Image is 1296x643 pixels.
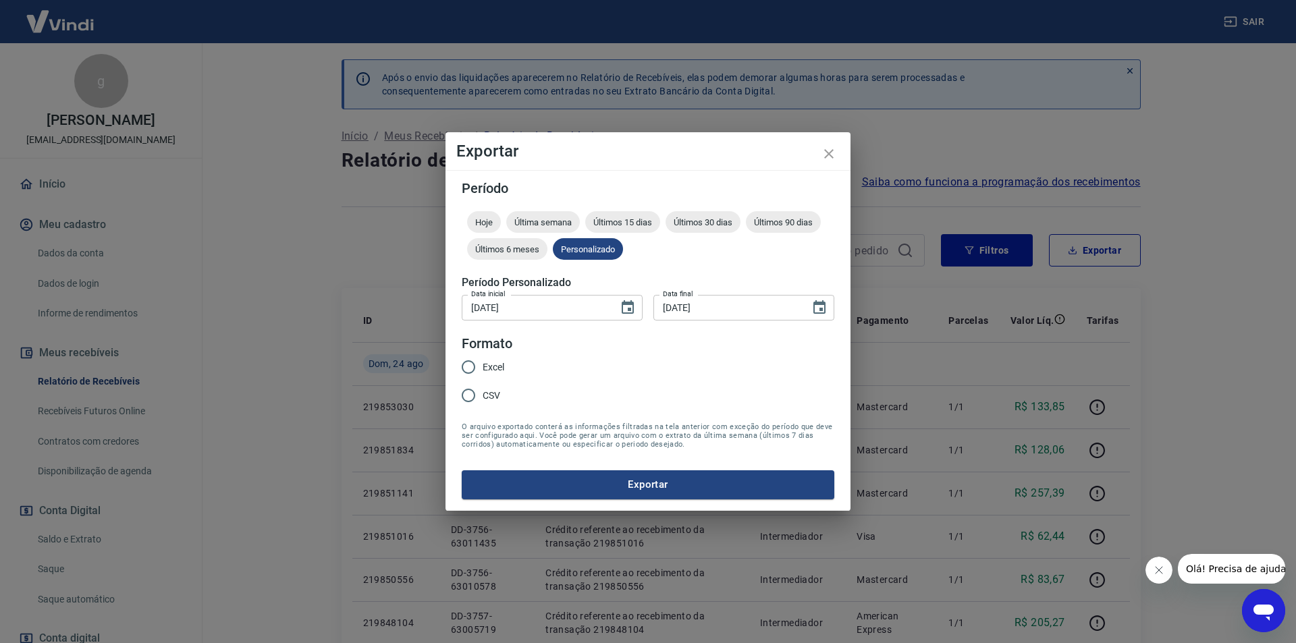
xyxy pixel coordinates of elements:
h4: Exportar [456,143,840,159]
span: Última semana [506,217,580,227]
button: Exportar [462,470,834,499]
label: Data inicial [471,289,506,299]
div: Última semana [506,211,580,233]
iframe: Botão para abrir a janela de mensagens [1242,589,1285,632]
div: Últimos 30 dias [666,211,740,233]
span: Últimos 30 dias [666,217,740,227]
iframe: Mensagem da empresa [1178,554,1285,584]
span: Últimos 15 dias [585,217,660,227]
label: Data final [663,289,693,299]
button: Choose date, selected date is 22 de ago de 2025 [614,294,641,321]
span: Personalizado [553,244,623,254]
div: Hoje [467,211,501,233]
h5: Período [462,181,834,195]
iframe: Fechar mensagem [1145,557,1172,584]
span: Excel [483,360,504,374]
div: Personalizado [553,238,623,260]
h5: Período Personalizado [462,276,834,289]
span: Olá! Precisa de ajuda? [8,9,113,20]
button: close [813,138,845,170]
span: Hoje [467,217,501,227]
input: DD/MM/YYYY [462,295,609,320]
input: DD/MM/YYYY [653,295,801,320]
button: Choose date, selected date is 24 de ago de 2025 [806,294,833,321]
span: Últimos 6 meses [467,244,547,254]
div: Últimos 6 meses [467,238,547,260]
span: CSV [483,389,500,403]
legend: Formato [462,334,512,354]
span: O arquivo exportado conterá as informações filtradas na tela anterior com exceção do período que ... [462,422,834,449]
div: Últimos 15 dias [585,211,660,233]
div: Últimos 90 dias [746,211,821,233]
span: Últimos 90 dias [746,217,821,227]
